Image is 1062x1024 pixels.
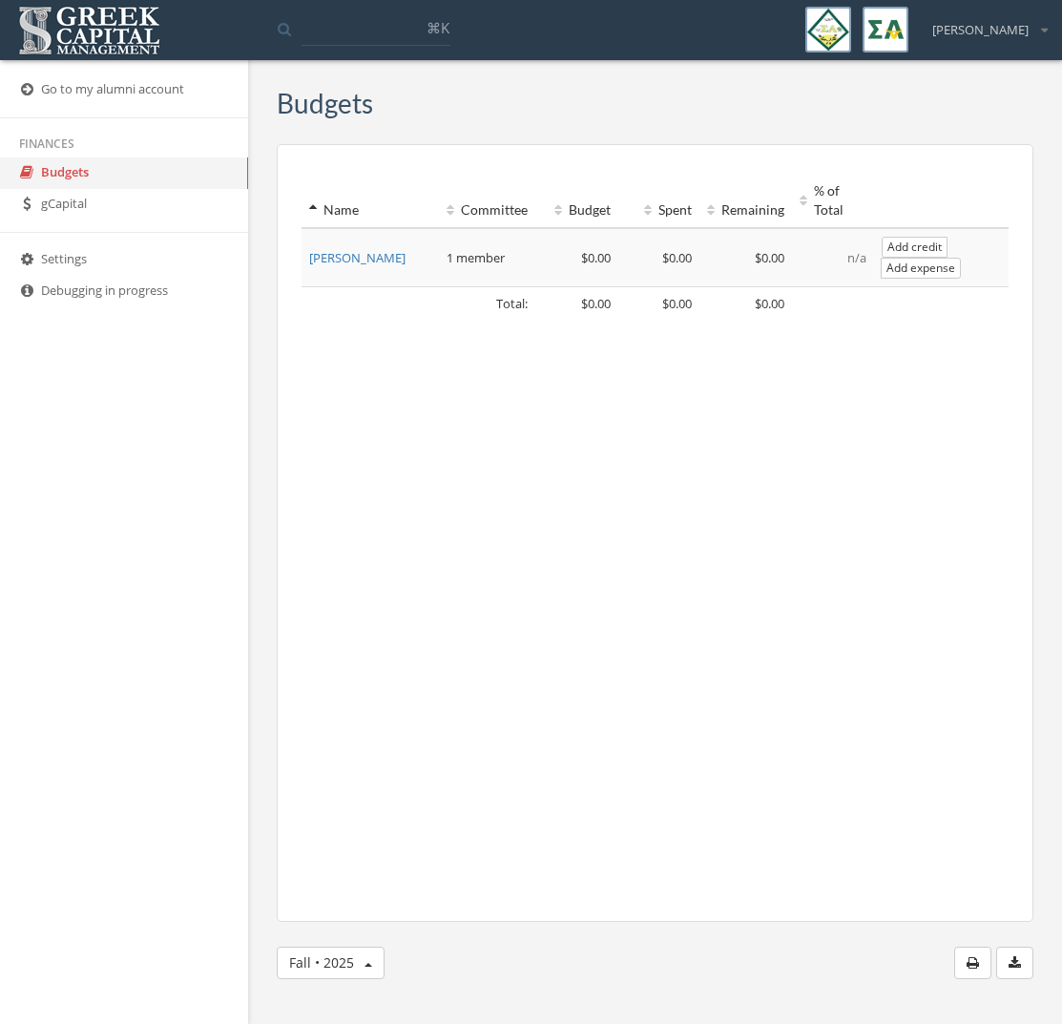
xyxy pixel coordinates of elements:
div: Spent [626,200,693,219]
button: Add credit [882,237,947,258]
a: [PERSON_NAME] [309,249,406,266]
span: $0.00 [581,249,611,266]
div: Committee [447,200,528,219]
span: $0.00 [755,249,784,266]
div: [PERSON_NAME] [920,7,1048,39]
button: Add expense [881,258,961,279]
div: Name [309,200,431,219]
div: Remaining [707,200,784,219]
span: n/a [847,249,866,266]
div: Budget [543,200,611,219]
span: $0.00 [581,295,611,312]
span: Fall • 2025 [289,953,354,972]
span: [PERSON_NAME] [932,21,1029,39]
td: Total: [302,287,535,321]
h3: Budgets [277,89,373,118]
span: $0.00 [662,295,692,312]
span: ⌘K [427,18,449,37]
span: 1 member [447,249,505,266]
button: Fall • 2025 [277,947,385,979]
span: $0.00 [662,249,692,266]
span: $0.00 [755,295,784,312]
div: % of Total [800,181,865,219]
